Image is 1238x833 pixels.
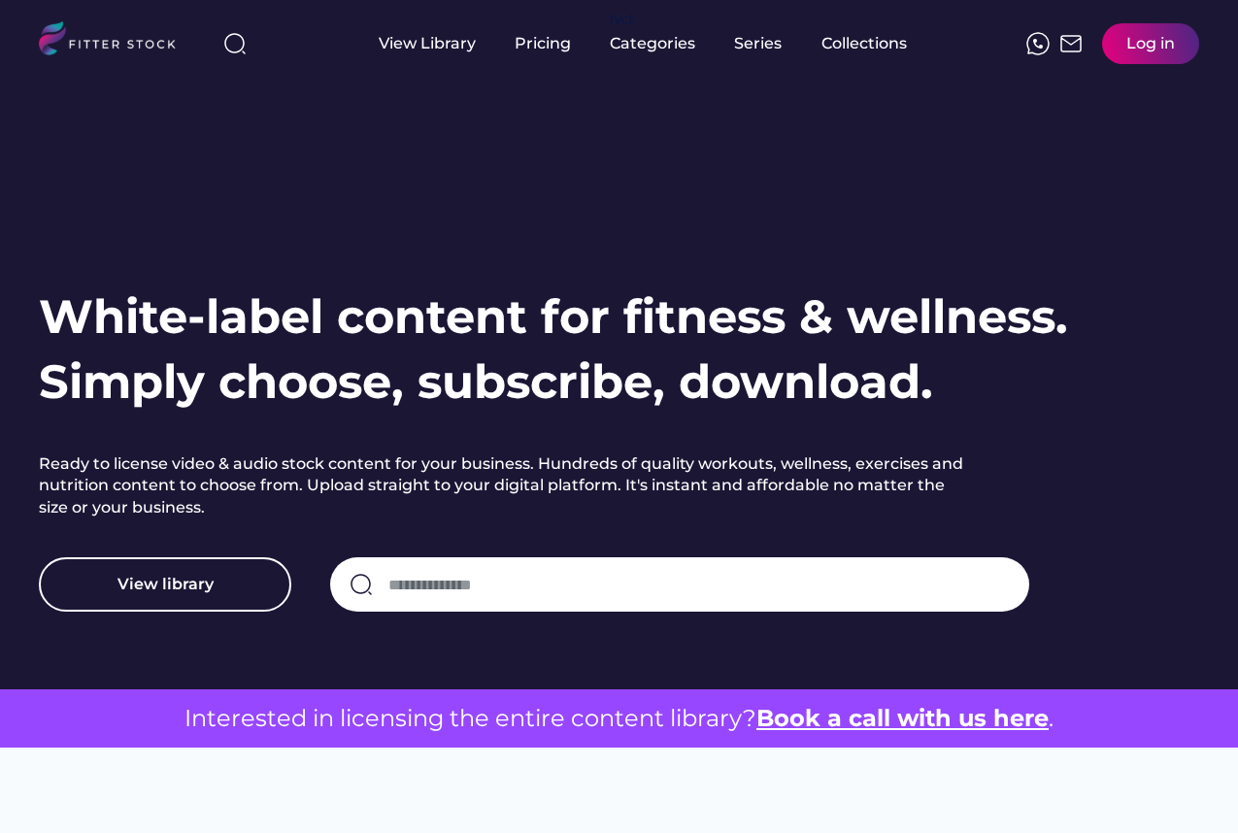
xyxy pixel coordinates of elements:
[610,10,635,29] div: fvck
[1026,32,1050,55] img: meteor-icons_whatsapp%20%281%29.svg
[821,33,907,54] div: Collections
[223,32,247,55] img: search-normal%203.svg
[39,284,1068,415] h1: White-label content for fitness & wellness. Simply choose, subscribe, download.
[39,453,971,518] h2: Ready to license video & audio stock content for your business. Hundreds of quality workouts, wel...
[39,557,291,612] button: View library
[610,33,695,54] div: Categories
[379,33,476,54] div: View Library
[734,33,783,54] div: Series
[756,704,1049,732] a: Book a call with us here
[39,21,192,61] img: LOGO.svg
[350,573,373,596] img: search-normal.svg
[1059,32,1083,55] img: Frame%2051.svg
[1126,33,1175,54] div: Log in
[515,33,571,54] div: Pricing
